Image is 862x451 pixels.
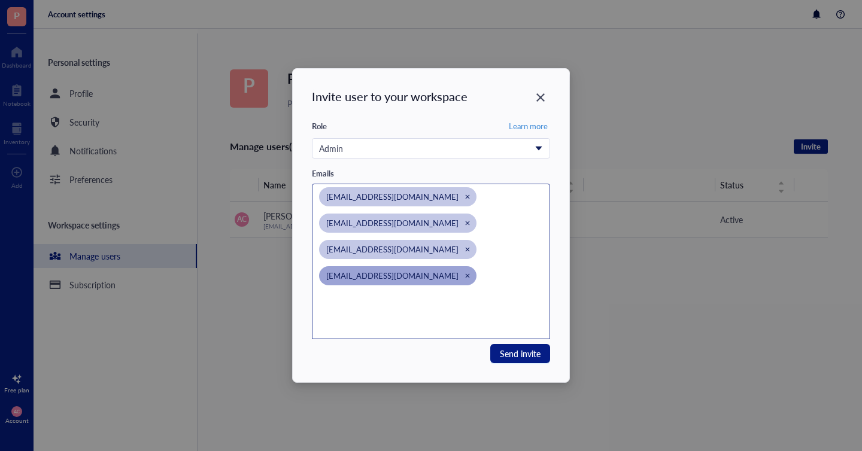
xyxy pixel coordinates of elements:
[463,219,472,227] div: Close
[312,88,550,105] div: Invite user to your workspace
[531,88,550,107] button: Close
[463,193,472,201] div: Close
[463,272,472,280] div: Close
[326,191,459,202] span: [EMAIL_ADDRESS][DOMAIN_NAME]
[509,121,548,132] span: Learn more
[312,168,334,179] div: Emails
[500,347,541,360] span: Send invite
[506,119,550,133] button: Learn more
[463,245,472,254] div: Close
[490,344,550,363] button: Send invite
[531,90,550,105] span: Close
[319,142,530,155] div: Admin
[312,121,327,132] div: Role
[326,217,459,228] span: [EMAIL_ADDRESS][DOMAIN_NAME]
[326,243,459,255] span: [EMAIL_ADDRESS][DOMAIN_NAME]
[326,270,459,281] span: [EMAIL_ADDRESS][DOMAIN_NAME]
